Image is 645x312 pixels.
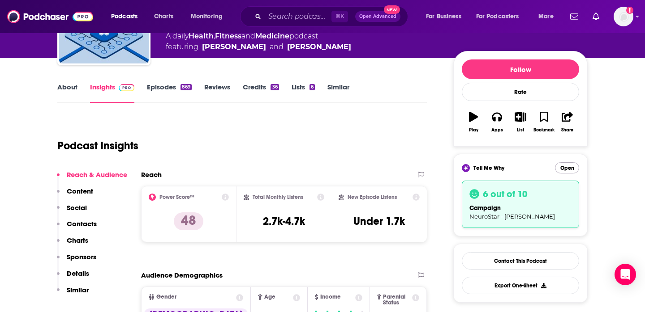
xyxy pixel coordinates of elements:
[57,203,87,220] button: Social
[166,42,351,52] span: featuring
[57,236,88,253] button: Charts
[57,170,127,187] button: Reach & Audience
[469,127,478,133] div: Play
[383,294,410,306] span: Parental Status
[67,236,88,245] p: Charts
[331,11,348,22] span: ⌘ K
[287,42,351,52] a: Scott Becker
[538,10,554,23] span: More
[166,31,351,52] div: A daily podcast
[476,10,519,23] span: For Podcasters
[355,11,400,22] button: Open AdvancedNew
[67,269,89,278] p: Details
[469,204,501,212] span: campaign
[614,7,633,26] img: User Profile
[67,170,127,179] p: Reach & Audience
[469,213,555,220] span: NeuroStar - [PERSON_NAME]
[147,83,192,103] a: Episodes869
[215,32,241,40] a: Fitness
[532,106,555,138] button: Bookmark
[181,84,192,90] div: 869
[426,10,461,23] span: For Business
[556,106,579,138] button: Share
[509,106,532,138] button: List
[348,194,397,200] h2: New Episode Listens
[462,59,579,79] button: Follow
[67,203,87,212] p: Social
[265,9,331,24] input: Search podcasts, credits, & more...
[57,286,89,302] button: Similar
[148,9,179,24] a: Charts
[491,127,503,133] div: Apps
[483,188,528,200] h3: 6 out of 10
[327,83,349,103] a: Similar
[615,264,636,285] div: Open Intercom Messenger
[249,6,417,27] div: Search podcasts, credits, & more...
[159,194,194,200] h2: Power Score™
[253,194,303,200] h2: Total Monthly Listens
[292,83,315,103] a: Lists6
[353,215,405,228] h3: Under 1.7k
[57,139,138,152] h1: Podcast Insights
[189,32,214,40] a: Health
[204,83,230,103] a: Reviews
[57,269,89,286] button: Details
[320,294,341,300] span: Income
[67,219,97,228] p: Contacts
[533,127,555,133] div: Bookmark
[270,42,284,52] span: and
[567,9,582,24] a: Show notifications dropdown
[111,10,138,23] span: Podcasts
[67,286,89,294] p: Similar
[626,7,633,14] svg: Add a profile image
[90,83,134,103] a: InsightsPodchaser Pro
[561,127,573,133] div: Share
[470,9,532,24] button: open menu
[67,187,93,195] p: Content
[485,106,508,138] button: Apps
[462,106,485,138] button: Play
[517,127,524,133] div: List
[156,294,176,300] span: Gender
[154,10,173,23] span: Charts
[264,294,275,300] span: Age
[263,215,305,228] h3: 2.7k-4.7k
[532,9,565,24] button: open menu
[57,219,97,236] button: Contacts
[614,7,633,26] button: Show profile menu
[119,84,134,91] img: Podchaser Pro
[57,253,96,269] button: Sponsors
[185,9,234,24] button: open menu
[384,5,400,14] span: New
[555,162,579,173] button: Open
[214,32,215,40] span: ,
[462,277,579,294] button: Export One-Sheet
[420,9,473,24] button: open menu
[243,83,279,103] a: Credits36
[57,187,93,203] button: Content
[473,164,504,172] span: Tell Me Why
[255,32,289,40] a: Medicine
[57,83,77,103] a: About
[105,9,149,24] button: open menu
[202,42,266,52] a: Laura Dyrda
[589,9,603,24] a: Show notifications dropdown
[174,212,203,230] p: 48
[310,84,315,90] div: 6
[241,32,255,40] span: and
[359,14,396,19] span: Open Advanced
[67,253,96,261] p: Sponsors
[462,252,579,270] a: Contact This Podcast
[141,271,223,279] h2: Audience Demographics
[141,170,162,179] h2: Reach
[7,8,93,25] img: Podchaser - Follow, Share and Rate Podcasts
[191,10,223,23] span: Monitoring
[271,84,279,90] div: 36
[614,7,633,26] span: Logged in as EvolveMKD
[462,83,579,101] div: Rate
[463,165,469,171] img: tell me why sparkle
